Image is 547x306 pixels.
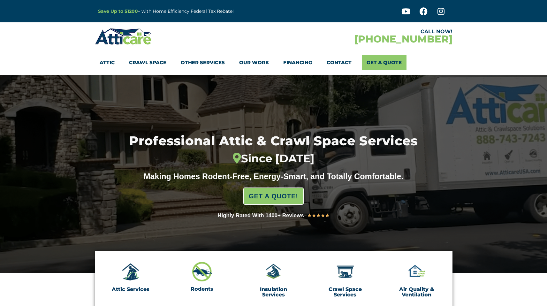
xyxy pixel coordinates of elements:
[249,190,298,203] span: GET A QUOTE!
[181,55,225,70] a: Other Services
[399,286,434,298] a: Air Quality & Ventilation
[321,211,325,220] i: ★
[243,187,304,205] a: GET A QUOTE!
[307,211,330,220] div: 5/5
[329,286,362,298] a: Crawl Space Services
[100,55,115,70] a: Attic
[217,211,304,220] div: Highly Rated With 1400+ Reviews
[191,286,213,292] a: Rodents
[316,211,321,220] i: ★
[362,55,406,70] a: Get A Quote
[307,211,312,220] i: ★
[129,55,166,70] a: Crawl Space
[274,29,452,34] div: CALL NOW!
[260,286,287,298] a: Insulation Services
[98,8,138,14] a: Save Up to $1200
[283,55,312,70] a: Financing
[312,211,316,220] i: ★
[100,134,448,165] h1: Professional Attic & Crawl Space Services
[98,8,305,15] p: – with Home Efficiency Federal Tax Rebate!
[327,55,352,70] a: Contact
[325,211,330,220] i: ★
[112,286,149,292] a: Attic Services
[100,152,448,165] div: Since [DATE]
[132,172,416,181] div: Making Homes Rodent-Free, Energy-Smart, and Totally Comfortable.
[239,55,269,70] a: Our Work
[100,55,448,70] nav: Menu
